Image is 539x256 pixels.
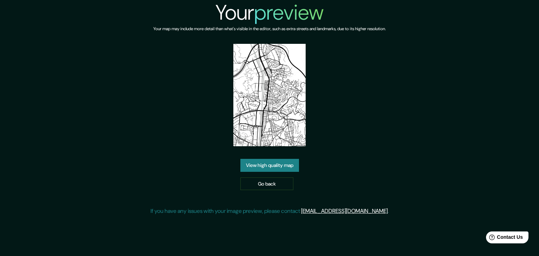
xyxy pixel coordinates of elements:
iframe: Help widget launcher [477,229,531,248]
p: If you have any issues with your image preview, please contact . [151,207,389,215]
a: Go back [240,177,293,190]
a: View high quality map [240,159,299,172]
h6: Your map may include more detail than what's visible in the editor, such as extra streets and lan... [153,25,386,33]
a: [EMAIL_ADDRESS][DOMAIN_NAME] [301,207,388,215]
img: created-map-preview [233,44,306,146]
